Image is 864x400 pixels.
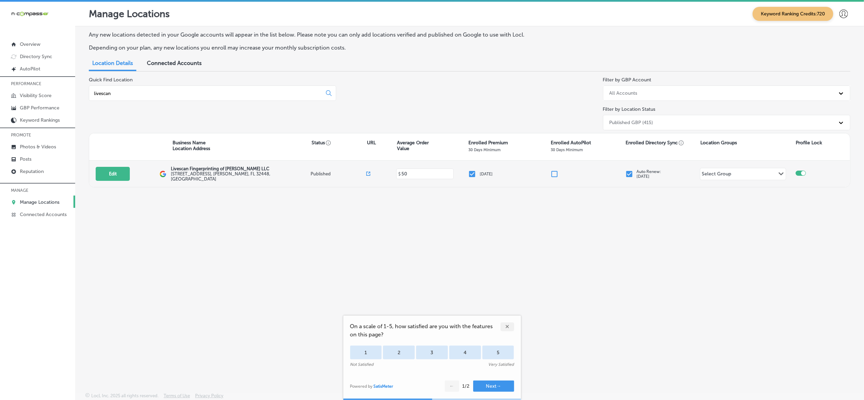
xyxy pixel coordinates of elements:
label: Filter by Location Status [603,106,656,112]
div: ✕ [500,322,514,331]
div: 4 [449,346,481,359]
div: Powered by [350,384,394,389]
p: Reputation [20,169,44,174]
p: Enrolled AutoPilot [551,140,591,146]
p: 30 Days Minimum [469,147,501,152]
img: 660ab0bf-5cc7-4cb8-ba1c-48b5ae0f18e60NCTV_CLogo_TV_Black_-500x88.png [11,11,49,17]
label: Quick Find Location [89,77,133,83]
p: 30 Days Minimum [551,147,583,152]
img: logo [160,171,166,177]
p: Visibility Score [20,93,52,98]
p: Location Groups [700,140,737,146]
div: 1 [350,346,382,359]
p: Status [312,140,367,146]
p: GBP Performance [20,105,59,111]
p: Auto Renew: [DATE] [637,169,661,179]
label: Filter by GBP Account [603,77,652,83]
p: $ [398,172,401,176]
p: Keyword Rankings [20,117,60,123]
span: Keyword Ranking Credits: 720 [753,7,833,21]
a: SatisMeter [374,384,394,389]
div: 1 / 2 [463,383,470,389]
p: URL [367,140,376,146]
div: Very Satisfied [489,362,514,367]
div: 2 [383,346,415,359]
p: Livescan Fingerprinting of [PERSON_NAME] LLC [171,166,309,171]
p: Overview [20,41,40,47]
div: 3 [416,346,448,359]
label: [STREET_ADDRESS] , [PERSON_NAME], FL 32448, [GEOGRAPHIC_DATA] [171,171,309,182]
p: Any new locations detected in your Google accounts will appear in the list below. Please note you... [89,31,584,38]
div: Select Group [702,171,731,179]
p: Photos & Videos [20,144,56,150]
p: Manage Locations [20,199,59,205]
div: 5 [482,346,514,359]
p: Depending on your plan, any new locations you enroll may increase your monthly subscription costs. [89,44,584,51]
p: Average Order Value [397,140,429,151]
p: Enrolled Directory Sync [626,140,684,146]
div: Published GBP (415) [609,120,653,125]
p: Locl, Inc. 2025 all rights reserved. [91,393,159,398]
p: Profile Lock [796,140,840,146]
div: All Accounts [609,90,637,96]
span: Location Details [92,60,133,66]
p: AutoPilot [20,66,40,72]
p: [DATE] [480,172,493,176]
p: Posts [20,156,31,162]
p: Published [311,171,366,176]
span: Connected Accounts [147,60,202,66]
p: Connected Accounts [20,212,67,217]
button: Edit [96,167,130,181]
input: All Locations [93,90,320,96]
div: Not Satisfied [350,362,374,367]
p: Business Name Location Address [173,140,210,151]
p: Directory Sync [20,54,52,59]
p: Manage Locations [89,8,170,19]
button: ← [445,381,459,392]
button: Next→ [473,381,514,392]
p: Enrolled Premium [469,140,508,146]
span: On a scale of 1-5, how satisfied are you with the features on this page? [350,322,500,339]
